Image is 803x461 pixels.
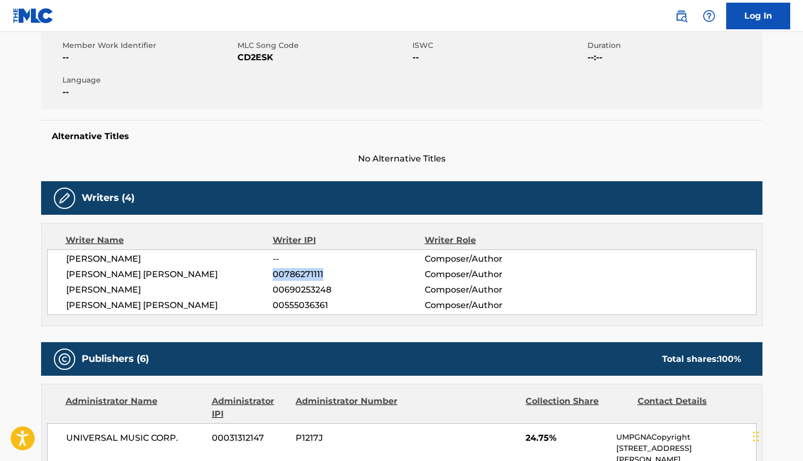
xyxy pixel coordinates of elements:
span: MLC Song Code [237,40,410,51]
span: Composer/Author [425,268,563,281]
span: -- [62,86,235,99]
h5: Alternative Titles [52,131,752,142]
div: Administrator IPI [212,395,288,420]
div: Help [698,5,720,27]
span: -- [273,253,424,265]
div: Writer Name [66,234,273,247]
iframe: Chat Widget [750,410,803,461]
div: Writer Role [425,234,563,247]
span: -- [62,51,235,64]
a: Log In [726,3,790,29]
span: No Alternative Titles [41,152,762,165]
span: Member Work Identifier [62,40,235,51]
img: search [675,10,688,22]
img: Publishers [58,353,71,366]
span: P1217J [296,432,399,444]
span: Language [62,75,235,86]
span: [PERSON_NAME] [PERSON_NAME] [66,268,273,281]
span: 00031312147 [212,432,288,444]
div: Drag [753,420,759,452]
span: CD2ESK [237,51,410,64]
span: Composer/Author [425,253,563,265]
img: Writers [58,192,71,205]
div: Collection Share [526,395,629,420]
h5: Publishers (6) [82,353,149,365]
span: -- [412,51,585,64]
div: Contact Details [638,395,741,420]
span: 00786271111 [273,268,424,281]
a: Public Search [671,5,692,27]
span: --:-- [587,51,760,64]
span: 100 % [719,354,741,364]
span: Composer/Author [425,284,563,296]
img: help [703,10,715,22]
h5: Writers (4) [82,192,134,204]
span: UNIVERSAL MUSIC CORP. [66,432,204,444]
span: 24.75% [526,432,608,444]
span: [PERSON_NAME] [66,284,273,296]
span: [PERSON_NAME] [PERSON_NAME] [66,299,273,312]
img: MLC Logo [13,8,54,23]
span: Composer/Author [425,299,563,312]
div: Writer IPI [273,234,425,247]
div: Total shares: [662,353,741,366]
div: Administrator Number [296,395,399,420]
div: Administrator Name [66,395,204,420]
p: UMPGNACopyright [616,432,756,443]
span: ISWC [412,40,585,51]
span: [PERSON_NAME] [66,253,273,265]
span: Duration [587,40,760,51]
span: 00555036361 [273,299,424,312]
span: 00690253248 [273,284,424,296]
